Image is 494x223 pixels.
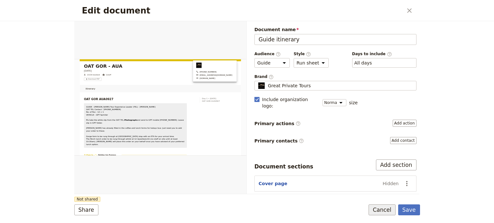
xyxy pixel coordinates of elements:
span: Brand [254,74,416,80]
span: ​ [306,52,311,56]
span: Great Private Tours [268,82,311,89]
button: Add section [376,159,416,170]
span: ​ [296,121,301,126]
span: ​ [276,52,281,56]
button: Actions [401,178,412,189]
button: Primary contacts​ [390,137,416,144]
span: ​ [387,52,392,56]
span: Days to include [352,51,416,57]
span: size [349,99,358,106]
span: 1 staff [75,34,88,40]
h2: Edit document [82,6,403,15]
button: Cancel [369,204,396,215]
span: Not shared [74,197,101,202]
button: Primary actions​ [393,120,416,127]
span: and send to GPT mobile [PHONE_NUMBER]. Leave slip in GPT folder. [PERSON_NAME] has already filled... [28,143,265,206]
button: ​Download PDF [23,44,65,52]
span: ​ [269,74,274,79]
img: Great Private Tours logo [292,8,305,21]
img: Profile [257,82,265,89]
select: size [323,99,346,106]
a: +61 430 279 438 [292,26,378,33]
span: 13/16 booked [30,34,61,40]
span: Primary actions [254,120,301,127]
span: Primary contacts [254,138,304,144]
span: Download PDF [33,45,61,50]
span: Document name [254,26,416,33]
input: Document name [254,34,416,45]
span: ​ [299,138,304,143]
span: OAT GOR AUA0927 [23,91,94,99]
span: Hidden [383,180,399,187]
a: bookings@greatprivatetours.com.au [292,34,378,40]
span: Style [294,51,329,57]
strong: Photograph [120,143,150,148]
a: greatprivatetours.com.au [292,42,378,48]
a: Itinerary [23,61,54,79]
span: Audience [254,51,290,57]
button: Close dialog [404,5,415,16]
span: [DATE] [23,24,42,32]
span: [PHONE_NUMBER] [299,26,341,33]
span: GUIDE - [PERSON_NAME] Tour Experience Leader (TEL) - [PERSON_NAME] OAT TEL Contact - [PHONE_NUMBE... [28,111,194,148]
button: Cover page [259,180,287,187]
select: Style​ [294,58,329,68]
span: [EMAIL_ADDRESS][DOMAIN_NAME] [299,34,378,40]
select: Audience​ [254,58,290,68]
span: Include organization logo : [262,96,319,109]
button: Days to include​Clear input [354,60,372,66]
div: Document sections [254,163,313,170]
button: Save [398,204,420,215]
button: Day 1 • [DATE] OAT GOR AUA0927 [300,90,348,103]
span: [DOMAIN_NAME] [299,42,337,48]
button: Share [74,204,98,215]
